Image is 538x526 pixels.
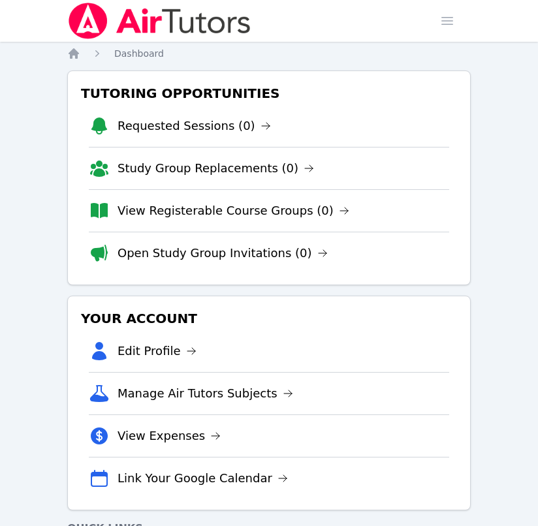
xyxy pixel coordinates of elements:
a: Requested Sessions (0) [118,117,271,135]
a: Study Group Replacements (0) [118,159,314,178]
a: Edit Profile [118,342,197,360]
span: Dashboard [114,48,164,59]
a: Open Study Group Invitations (0) [118,244,328,262]
a: View Registerable Course Groups (0) [118,202,349,220]
a: Manage Air Tutors Subjects [118,384,293,403]
a: View Expenses [118,427,221,445]
h3: Your Account [78,307,460,330]
img: Air Tutors [67,3,252,39]
h3: Tutoring Opportunities [78,82,460,105]
a: Link Your Google Calendar [118,469,288,487]
nav: Breadcrumb [67,47,471,60]
a: Dashboard [114,47,164,60]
